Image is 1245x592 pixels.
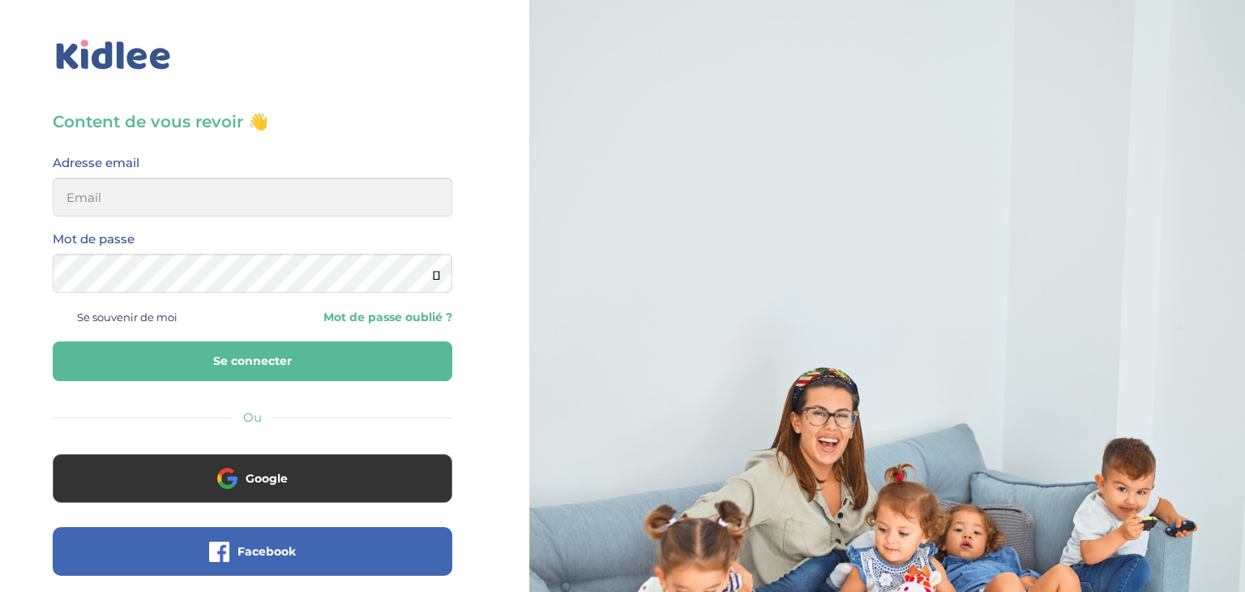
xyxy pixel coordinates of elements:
[53,454,452,503] button: Google
[53,482,452,497] a: Google
[243,410,262,425] span: Ou
[246,470,288,487] span: Google
[209,542,229,562] img: facebook.png
[53,229,135,250] label: Mot de passe
[264,310,451,325] a: Mot de passe oublié ?
[217,468,237,488] img: google.png
[53,36,174,74] img: logo_kidlee_bleu
[53,555,452,570] a: Facebook
[53,152,139,174] label: Adresse email
[77,307,178,328] span: Se souvenir de moi
[53,341,452,381] button: Se connecter
[53,527,452,576] button: Facebook
[53,110,452,133] h3: Content de vous revoir 👋
[53,178,452,217] input: Email
[237,543,296,560] span: Facebook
